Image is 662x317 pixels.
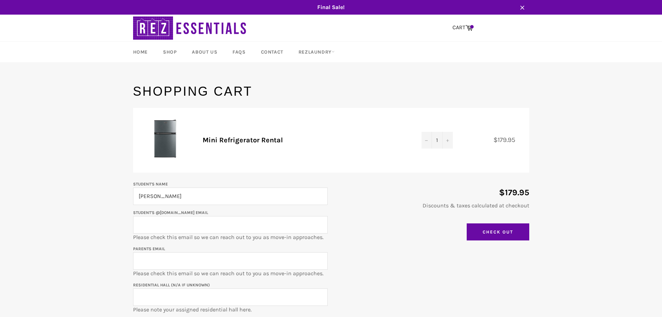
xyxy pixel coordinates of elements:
[254,42,290,62] a: Contact
[133,83,529,100] h1: Shopping Cart
[449,21,476,35] a: CART
[133,246,165,251] label: Parents email
[442,132,453,149] button: Increase quantity
[133,245,328,277] p: Please check this email so we can reach out to you as move-in approaches.
[126,42,155,62] a: Home
[292,42,342,62] a: RezLaundry
[133,15,248,41] img: RezEssentials
[467,223,529,241] input: Check Out
[144,118,185,160] img: Mini Refrigerator Rental
[156,42,183,62] a: Shop
[133,182,168,187] label: Student's Name
[133,283,210,287] label: Residential Hall (N/A if unknown)
[493,136,522,144] span: $179.95
[133,208,328,241] p: Please check this email so we can reach out to you as move-in approaches.
[203,136,283,144] a: Mini Refrigerator Rental
[335,187,529,198] p: $179.95
[126,3,536,11] span: Final Sale!
[422,132,432,149] button: Decrease quantity
[133,281,328,314] p: Please note your assigned residential hall here.
[133,210,208,215] label: Student's @[DOMAIN_NAME] email
[335,202,529,209] p: Discounts & taxes calculated at checkout
[226,42,252,62] a: FAQs
[185,42,224,62] a: About Us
